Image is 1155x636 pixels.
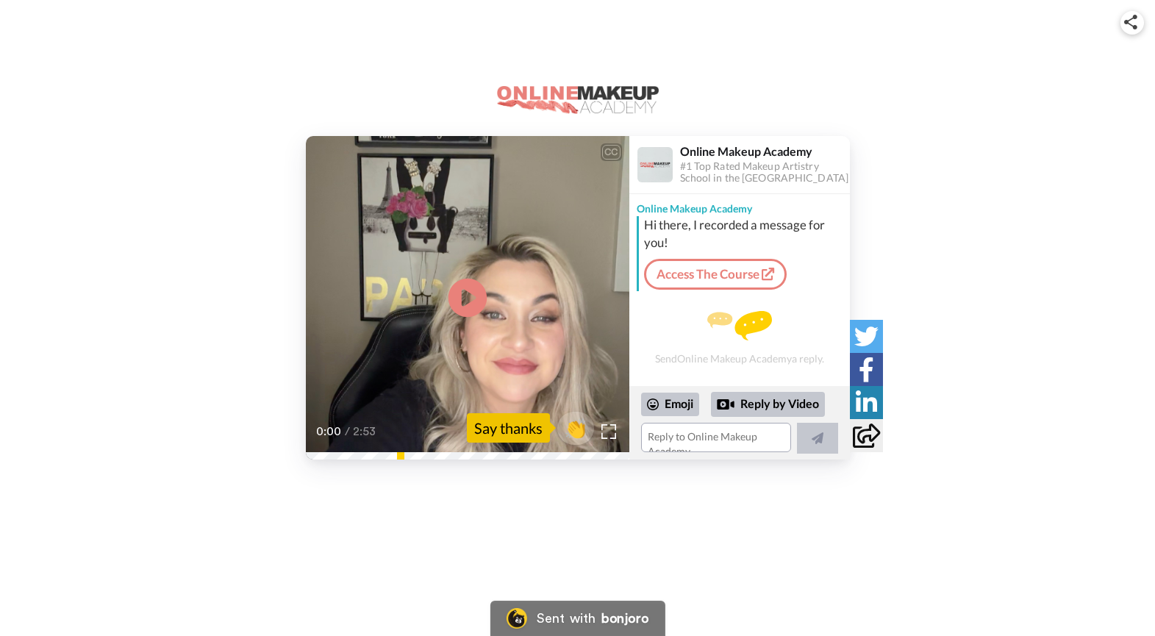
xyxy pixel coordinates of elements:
img: logo [497,86,659,114]
div: Say thanks [467,413,550,443]
img: Profile Image [637,147,673,182]
span: 👏 [557,416,594,440]
a: Access The Course [644,259,787,290]
img: Full screen [601,424,616,439]
div: #1 Top Rated Makeup Artistry School in the [GEOGRAPHIC_DATA] [680,160,849,185]
div: Reply by Video [717,396,734,413]
div: Online Makeup Academy [629,194,850,216]
div: Hi there, I recorded a message for you! [644,216,846,251]
div: Emoji [641,393,699,416]
img: ic_share.svg [1124,15,1137,29]
span: 2:53 [353,423,379,440]
span: 0:00 [316,423,342,440]
div: Reply by Video [711,392,825,417]
div: Online Makeup Academy [680,144,849,158]
div: Send Online Makeup Academy a reply. [629,297,850,379]
span: / [345,423,350,440]
img: message.svg [707,311,772,340]
div: CC [602,145,621,160]
button: 👏 [557,412,594,445]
